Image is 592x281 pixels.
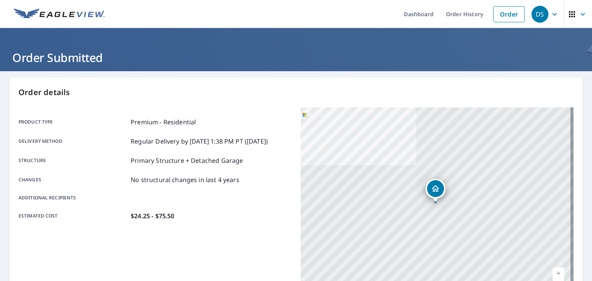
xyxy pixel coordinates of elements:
p: Premium - Residential [131,117,196,127]
p: Changes [18,175,128,184]
p: Order details [18,87,573,98]
p: No structural changes in last 4 years [131,175,239,184]
p: Estimated cost [18,211,128,221]
p: Primary Structure + Detached Garage [131,156,243,165]
div: Dropped pin, building 1, Residential property, 60 Hasell St C Charleston, SC 29401 [425,179,446,202]
p: Regular Delivery by [DATE] 1:38 PM PT ([DATE]) [131,137,268,146]
p: Delivery method [18,137,128,146]
a: Current Level 17, Zoom In [553,268,564,279]
img: EV Logo [14,8,105,20]
div: DS [531,6,548,23]
p: Product type [18,117,128,127]
p: $24.25 - $75.50 [131,211,174,221]
h1: Order Submitted [9,50,583,65]
a: Order [493,6,525,22]
p: Structure [18,156,128,165]
p: Additional recipients [18,194,128,201]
